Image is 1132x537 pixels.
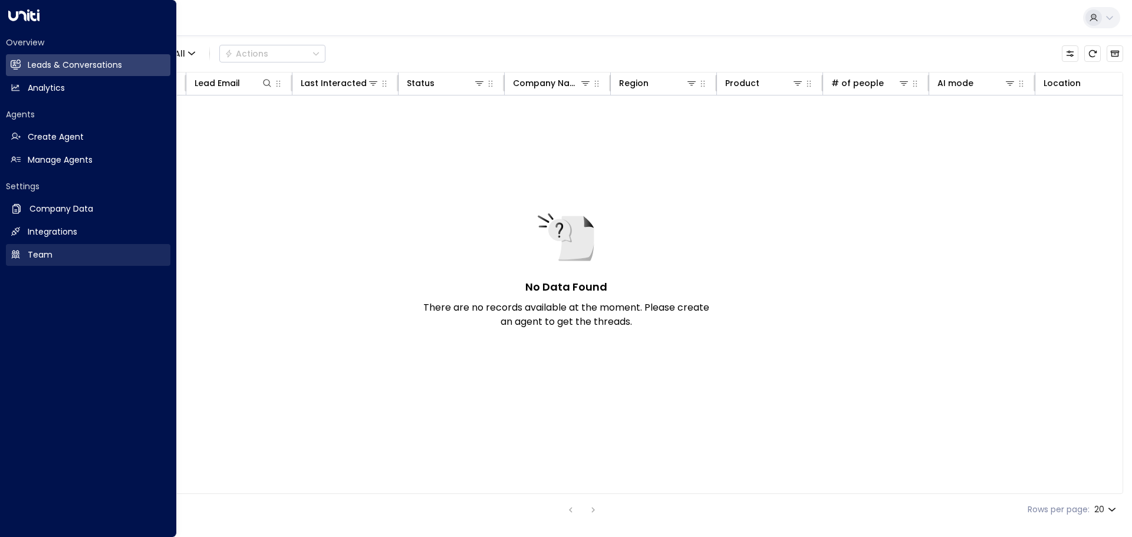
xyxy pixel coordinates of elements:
h2: Settings [6,180,170,192]
h2: Overview [6,37,170,48]
div: Button group with a nested menu [219,45,325,62]
h2: Agents [6,108,170,120]
p: There are no records available at the moment. Please create an agent to get the threads. [419,301,713,329]
div: Product [725,76,804,90]
h2: Create Agent [28,131,84,143]
a: Analytics [6,77,170,99]
h2: Analytics [28,82,65,94]
div: Region [619,76,649,90]
div: AI mode [937,76,973,90]
nav: pagination navigation [563,502,601,517]
div: Company Name [513,76,580,90]
div: Lead Email [195,76,240,90]
h2: Manage Agents [28,154,93,166]
button: Customize [1062,45,1078,62]
div: Status [407,76,435,90]
h2: Leads & Conversations [28,59,122,71]
a: Integrations [6,221,170,243]
a: Company Data [6,198,170,220]
div: Status [407,76,485,90]
a: Manage Agents [6,149,170,171]
div: # of people [831,76,884,90]
div: Product [725,76,759,90]
button: Archived Leads [1107,45,1123,62]
div: Region [619,76,697,90]
a: Create Agent [6,126,170,148]
a: Team [6,244,170,266]
span: All [175,49,185,58]
div: Location [1044,76,1081,90]
h2: Company Data [29,203,93,215]
div: Company Name [513,76,591,90]
a: Leads & Conversations [6,54,170,76]
div: 20 [1094,501,1118,518]
button: Actions [219,45,325,62]
h5: No Data Found [525,279,607,295]
label: Rows per page: [1028,503,1090,516]
div: Actions [225,48,268,59]
div: Lead Email [195,76,273,90]
span: Refresh [1084,45,1101,62]
div: # of people [831,76,910,90]
div: Last Interacted [301,76,379,90]
h2: Integrations [28,226,77,238]
div: Last Interacted [301,76,367,90]
div: AI mode [937,76,1016,90]
h2: Team [28,249,52,261]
